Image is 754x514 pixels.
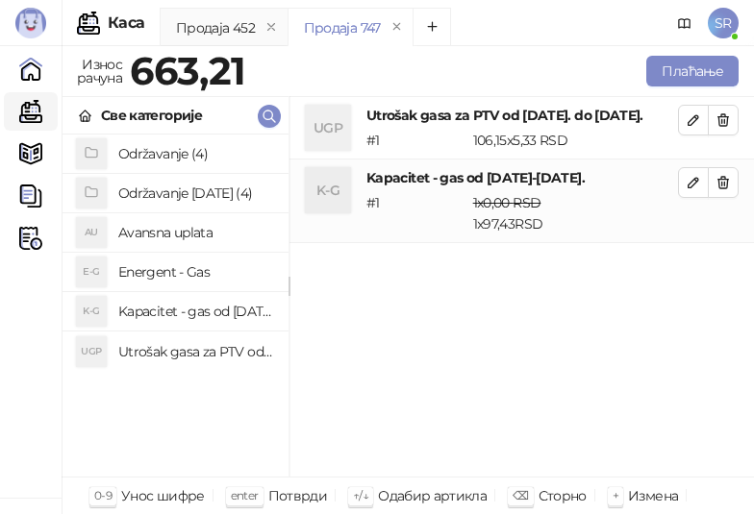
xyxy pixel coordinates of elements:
h4: Kapacitet - gas od [DATE]-[DATE]. [118,296,273,327]
div: E-G [76,257,107,287]
img: Logo [15,8,46,38]
div: Потврди [268,483,328,508]
button: Плаћање [646,56,739,86]
h4: Utrošak gasa za PTV od [DATE]. do [DATE]. [118,336,273,367]
span: 0-9 [94,488,112,502]
div: K-G [305,167,351,213]
h4: Energent - Gas [118,257,273,287]
strong: 663,21 [130,47,245,94]
span: enter [231,488,259,502]
div: AU [76,217,107,248]
div: grid [63,135,289,477]
div: UGP [305,105,351,151]
span: ↑/↓ [353,488,368,502]
div: Каса [108,15,144,31]
span: ⌫ [513,488,528,502]
div: Измена [628,483,678,508]
div: Продаја 452 [176,17,255,38]
div: Сторно [539,483,587,508]
button: Add tab [413,8,451,46]
h4: Održavanje [DATE] (4) [118,178,273,208]
span: SR [708,8,739,38]
div: 1 x 97,43 RSD [469,192,682,234]
h4: Kapacitet - gas od [DATE]-[DATE]. [366,167,678,188]
div: UGP [76,336,107,367]
div: K-G [76,296,107,327]
div: 106,15 x 5,33 RSD [469,130,682,151]
span: 1 x 0,00 RSD [473,194,541,211]
div: Продаја 747 [304,17,381,38]
div: # 1 [363,130,469,151]
button: remove [259,19,284,36]
div: # 1 [363,192,469,234]
div: Све категорије [101,105,202,126]
div: Износ рачуна [73,52,126,90]
h4: Održavanje (4) [118,138,273,169]
span: + [613,488,618,502]
h4: Utrošak gasa za PTV od [DATE]. do [DATE]. [366,105,678,126]
h4: Avansna uplata [118,217,273,248]
div: Унос шифре [121,483,205,508]
div: Одабир артикла [378,483,487,508]
a: Документација [669,8,700,38]
button: remove [385,19,410,36]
